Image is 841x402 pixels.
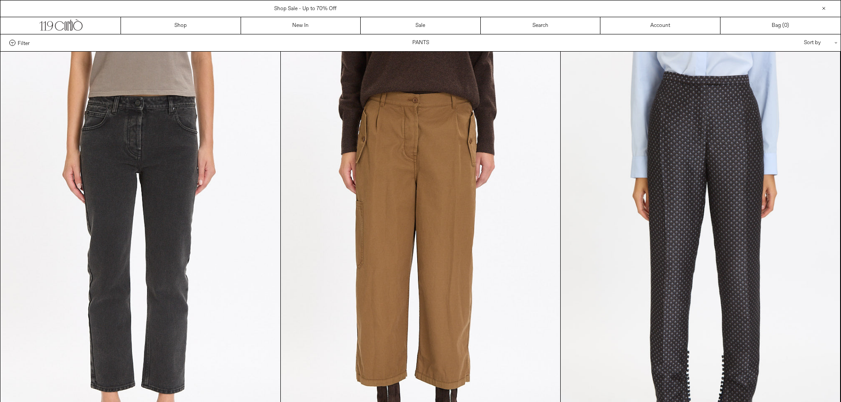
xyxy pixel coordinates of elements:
[121,17,241,34] a: Shop
[361,17,481,34] a: Sale
[600,17,720,34] a: Account
[720,17,841,34] a: Bag ()
[481,17,601,34] a: Search
[274,5,336,12] a: Shop Sale - Up to 70% Off
[784,22,787,29] span: 0
[752,34,832,51] div: Sort by
[784,22,789,30] span: )
[18,40,30,46] span: Filter
[241,17,361,34] a: New In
